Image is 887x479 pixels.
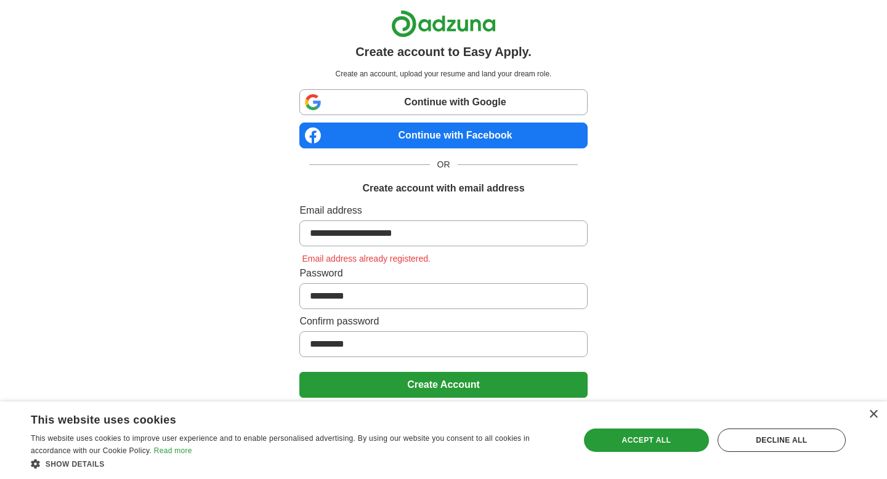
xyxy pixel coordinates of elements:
label: Confirm password [299,314,587,329]
label: Email address [299,203,587,218]
div: Close [869,410,878,419]
label: Password [299,266,587,281]
img: Adzuna logo [391,10,496,38]
button: Create Account [299,372,587,398]
span: This website uses cookies to improve user experience and to enable personalised advertising. By u... [31,434,530,455]
a: Continue with Google [299,89,587,115]
p: Create an account, upload your resume and land your dream role. [302,68,585,79]
h1: Create account with email address [362,181,524,196]
div: Accept all [584,429,709,452]
span: Email address already registered. [299,254,433,264]
span: Show details [46,460,105,469]
a: Read more, opens a new window [154,446,192,455]
div: Decline all [718,429,846,452]
h1: Create account to Easy Apply. [355,42,532,61]
div: Show details [31,457,564,470]
div: This website uses cookies [31,409,533,427]
a: Continue with Facebook [299,123,587,148]
span: OR [430,158,458,171]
